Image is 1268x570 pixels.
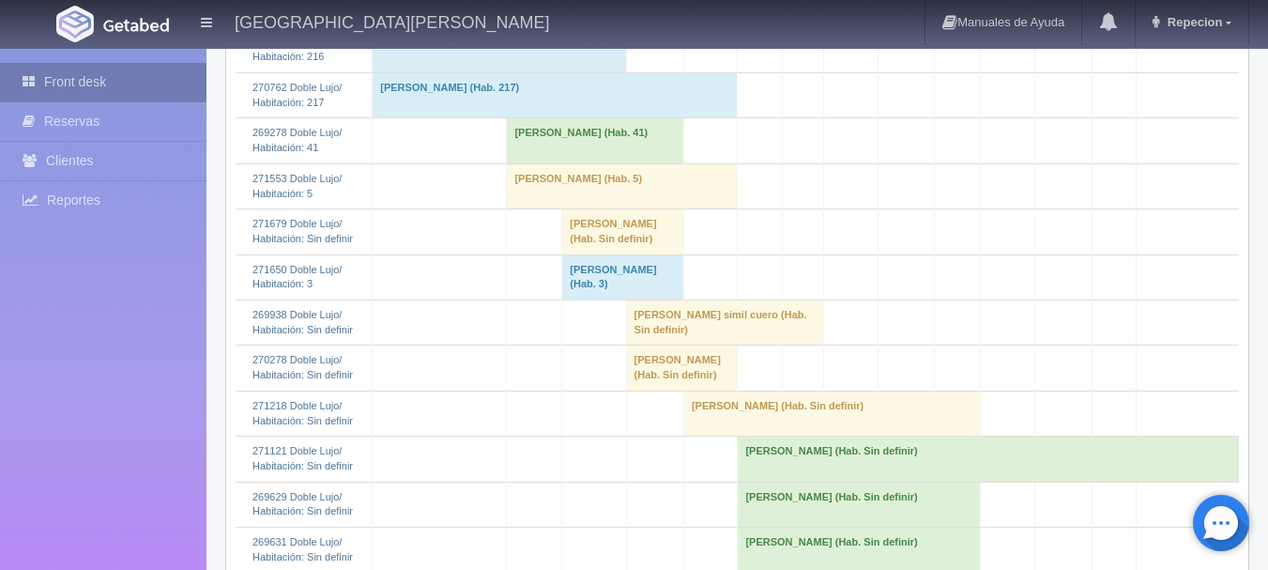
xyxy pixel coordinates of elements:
h4: [GEOGRAPHIC_DATA][PERSON_NAME] [235,9,549,33]
a: 269278 Doble Lujo/Habitación: 41 [252,127,342,153]
td: [PERSON_NAME] (Hab. 217) [373,73,738,118]
img: Getabed [103,18,169,32]
a: 271679 Doble Lujo/Habitación: Sin definir [252,218,353,244]
a: 271650 Doble Lujo/Habitación: 3 [252,264,342,290]
a: 269629 Doble Lujo/Habitación: Sin definir [252,491,353,517]
a: 271121 Doble Lujo/Habitación: Sin definir [252,445,353,471]
a: 269938 Doble Lujo/Habitación: Sin definir [252,309,353,335]
td: [PERSON_NAME] (Hab. Sin definir) [683,391,980,436]
td: [PERSON_NAME] simil cuero (Hab. Sin definir) [626,300,823,346]
td: [PERSON_NAME] (Hab. 41) [507,118,684,163]
td: [PERSON_NAME] (Hab. Sin definir) [738,482,981,527]
span: Repecion [1163,15,1223,29]
td: [PERSON_NAME] (Hab. 5) [507,163,738,208]
td: [PERSON_NAME] (Hab. Sin definir) [562,209,684,254]
a: 271553 Doble Lujo/Habitación: 5 [252,173,342,199]
img: Getabed [56,6,94,42]
a: 270278 Doble Lujo/Habitación: Sin definir [252,354,353,380]
a: 270762 Doble Lujo/Habitación: 217 [252,82,342,108]
a: 271218 Doble Lujo/Habitación: Sin definir [252,400,353,426]
td: [PERSON_NAME] (Hab. Sin definir) [626,346,738,391]
td: [PERSON_NAME] (Hab. 3) [562,254,684,300]
td: [PERSON_NAME] (Hab. 216) [373,27,626,72]
td: [PERSON_NAME] (Hab. Sin definir) [738,437,1239,482]
a: 269631 Doble Lujo/Habitación: Sin definir [252,536,353,562]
